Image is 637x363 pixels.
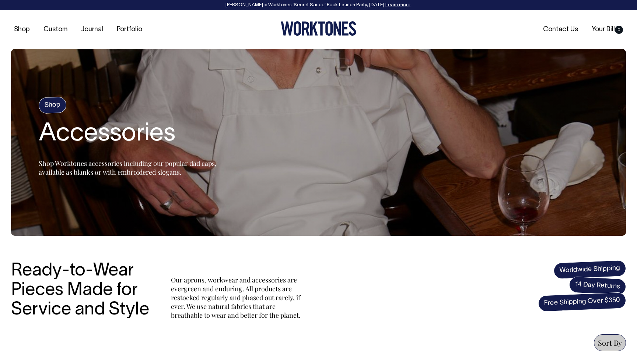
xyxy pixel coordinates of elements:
a: Portfolio [114,24,145,36]
a: Contact Us [540,24,581,36]
span: 14 Day Returns [569,276,626,295]
h1: Accessories [39,121,223,148]
a: Your Bill0 [589,24,626,36]
span: Shop Worktones accessories including our popular dad caps, available as blanks or with embroidere... [39,159,217,177]
span: Sort By [598,338,622,348]
a: Custom [41,24,70,36]
span: Worldwide Shipping [553,260,626,279]
h3: Ready-to-Wear Pieces Made for Service and Style [11,261,155,320]
a: Learn more [385,3,410,7]
a: Shop [11,24,33,36]
p: Our aprons, workwear and accessories are evergreen and enduring. All products are restocked regul... [171,275,304,320]
span: Free Shipping Over $350 [538,292,626,312]
span: 0 [615,26,623,34]
a: Journal [78,24,106,36]
h4: Shop [38,96,67,114]
div: [PERSON_NAME] × Worktones ‘Secret Sauce’ Book Launch Party, [DATE]. . [7,3,630,8]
